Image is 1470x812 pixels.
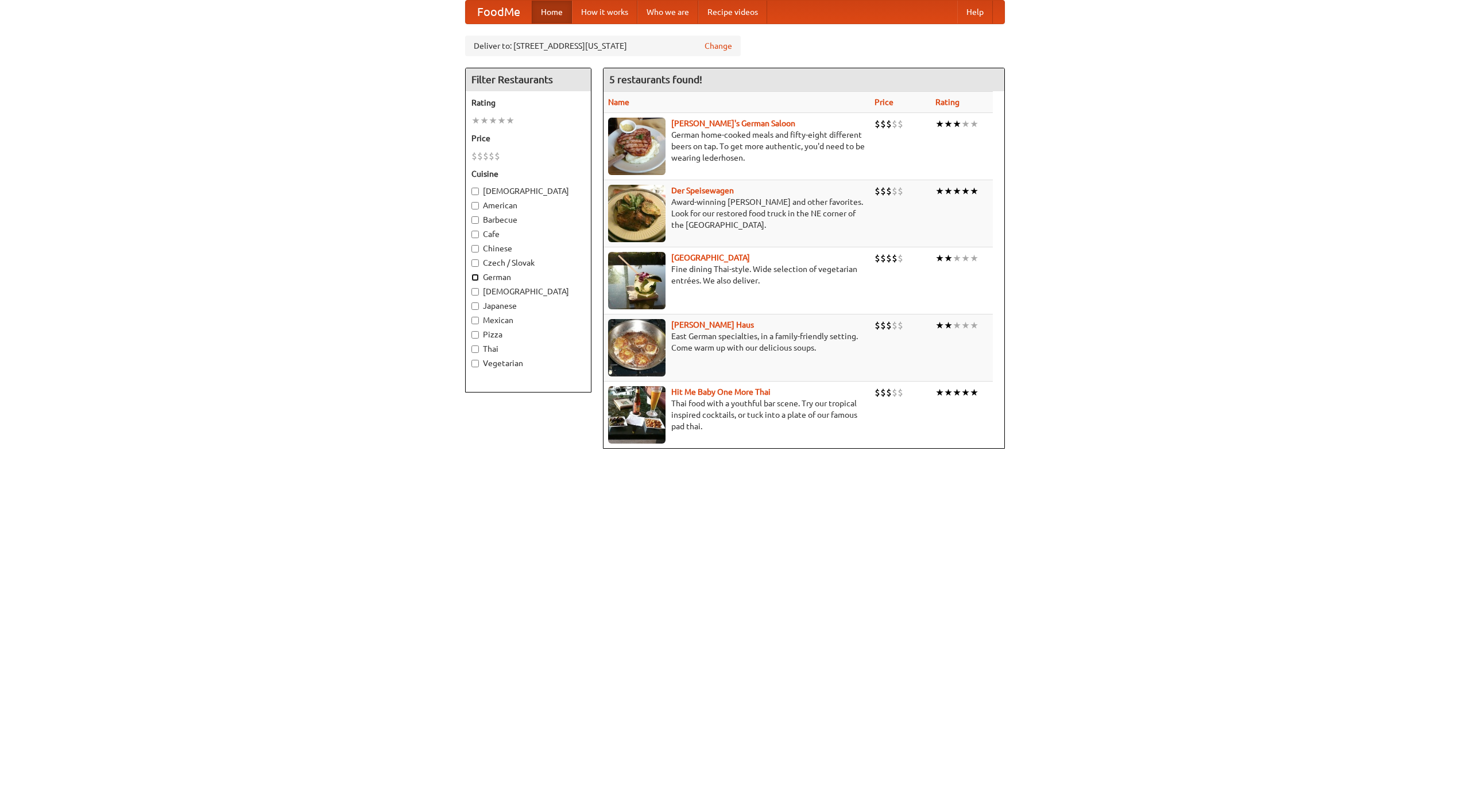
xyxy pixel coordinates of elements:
li: $ [880,185,886,197]
li: $ [892,386,898,399]
li: $ [471,150,477,162]
a: Who we are [637,1,698,24]
input: Pizza [471,331,479,339]
input: [DEMOGRAPHIC_DATA] [471,288,479,296]
li: ★ [935,185,944,197]
li: ★ [935,386,944,399]
li: ★ [953,185,961,197]
a: Change [705,40,732,52]
input: German [471,274,479,281]
label: Japanese [471,300,585,312]
li: ★ [961,319,970,332]
li: $ [875,118,880,130]
li: $ [898,252,903,265]
label: [DEMOGRAPHIC_DATA] [471,286,585,297]
li: $ [898,185,903,197]
li: ★ [970,252,978,265]
a: [PERSON_NAME]'s German Saloon [671,119,795,128]
a: Hit Me Baby One More Thai [671,387,771,397]
h5: Cuisine [471,168,585,180]
li: $ [880,319,886,332]
li: ★ [970,386,978,399]
li: ★ [944,185,953,197]
img: satay.jpg [608,252,666,309]
b: [PERSON_NAME] Haus [671,320,754,329]
input: Cafe [471,231,479,238]
li: $ [875,319,880,332]
input: Chinese [471,245,479,252]
a: Name [608,98,629,107]
li: $ [489,150,494,162]
a: How it works [572,1,637,24]
input: Japanese [471,302,479,310]
label: Czech / Slovak [471,257,585,269]
label: Mexican [471,314,585,326]
input: Czech / Slovak [471,259,479,267]
div: Deliver to: [STREET_ADDRESS][US_STATE] [465,36,741,56]
li: ★ [961,118,970,130]
li: $ [892,118,898,130]
li: $ [898,118,903,130]
label: German [471,271,585,283]
label: [DEMOGRAPHIC_DATA] [471,185,585,197]
li: ★ [970,319,978,332]
input: [DEMOGRAPHIC_DATA] [471,188,479,195]
input: Vegetarian [471,360,479,367]
p: Fine dining Thai-style. Wide selection of vegetarian entrées. We also deliver. [608,263,865,286]
a: Home [532,1,572,24]
li: $ [875,185,880,197]
a: Price [875,98,893,107]
li: ★ [944,252,953,265]
li: $ [880,118,886,130]
li: $ [494,150,500,162]
li: $ [892,319,898,332]
label: American [471,200,585,211]
label: Thai [471,343,585,355]
p: German home-cooked meals and fifty-eight different beers on tap. To get more authentic, you'd nee... [608,129,865,164]
li: $ [880,386,886,399]
label: Cafe [471,228,585,240]
li: ★ [953,319,961,332]
li: $ [898,319,903,332]
label: Pizza [471,329,585,340]
input: Thai [471,345,479,353]
li: $ [875,252,880,265]
img: speisewagen.jpg [608,185,666,242]
li: ★ [953,252,961,265]
a: FoodMe [466,1,532,24]
li: $ [886,185,892,197]
li: ★ [471,114,480,127]
li: ★ [970,185,978,197]
li: ★ [970,118,978,130]
li: $ [477,150,483,162]
h4: Filter Restaurants [466,68,591,91]
a: Help [957,1,993,24]
li: $ [875,386,880,399]
li: ★ [944,386,953,399]
li: ★ [489,114,497,127]
li: $ [898,386,903,399]
a: [GEOGRAPHIC_DATA] [671,253,750,262]
label: Vegetarian [471,358,585,369]
li: $ [892,252,898,265]
li: $ [886,252,892,265]
p: Thai food with a youthful bar scene. Try our tropical inspired cocktails, or tuck into a plate of... [608,398,865,432]
a: Recipe videos [698,1,767,24]
li: ★ [953,118,961,130]
p: Award-winning [PERSON_NAME] and other favorites. Look for our restored food truck in the NE corne... [608,196,865,231]
li: ★ [944,319,953,332]
li: ★ [935,252,944,265]
li: $ [880,252,886,265]
img: babythai.jpg [608,386,666,444]
input: American [471,202,479,209]
label: Chinese [471,243,585,254]
li: ★ [961,252,970,265]
li: ★ [953,386,961,399]
a: Der Speisewagen [671,186,734,195]
p: East German specialties, in a family-friendly setting. Come warm up with our delicious soups. [608,331,865,353]
h5: Rating [471,97,585,108]
li: ★ [935,118,944,130]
